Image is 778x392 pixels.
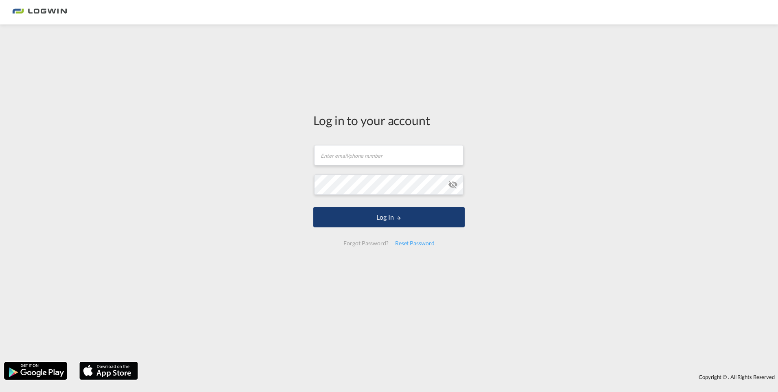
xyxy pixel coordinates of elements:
div: Copyright © . All Rights Reserved [142,370,778,384]
button: LOGIN [313,207,465,227]
img: apple.png [79,361,139,381]
div: Reset Password [392,236,438,251]
img: bc73a0e0d8c111efacd525e4c8ad7d32.png [12,3,67,22]
img: google.png [3,361,68,381]
div: Forgot Password? [340,236,391,251]
div: Log in to your account [313,112,465,129]
input: Enter email/phone number [314,145,463,165]
md-icon: icon-eye-off [448,180,458,189]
